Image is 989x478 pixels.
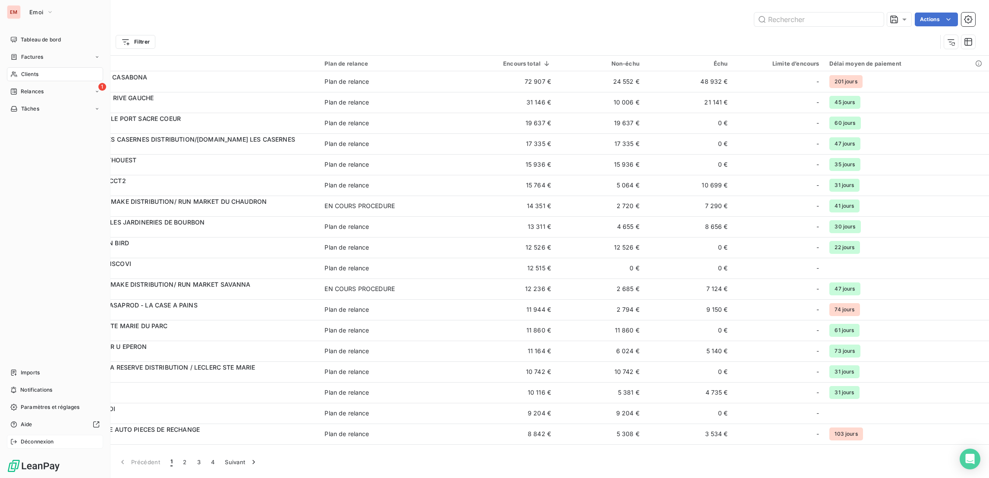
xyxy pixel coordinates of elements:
button: Actions [915,13,958,26]
td: 13 311 € [463,216,556,237]
span: - [816,222,819,231]
span: 411AFU004 [60,82,314,90]
button: Filtrer [116,35,155,49]
td: 10 006 € [556,92,645,113]
div: EN COURS PROCEDURE [324,285,395,293]
span: Paramètres et réglages [21,403,79,411]
span: 61 jours [829,324,859,337]
td: 8 283 € [556,444,645,465]
td: 19 637 € [463,113,556,133]
div: Plan de relance [324,347,369,355]
span: 411MAK003 SAS MAKE DISTRIBUTION/ RUN MARKET DU CHAUDRON [60,198,267,205]
span: 47 jours [829,282,860,295]
div: Plan de relance [324,409,369,418]
span: 411DIS001 [60,102,314,111]
div: Plan de relance [324,119,369,127]
div: EN COURS PROCEDURE [324,202,395,210]
span: Déconnexion [21,438,54,446]
div: Limite d’encours [738,60,819,67]
td: 12 526 € [556,237,645,258]
span: 411CAILLE CAILLE AUTO PIECES DE RECHANGE [60,426,200,433]
button: Suivant [220,453,263,471]
span: - [816,388,819,397]
span: - [816,77,819,86]
td: 12 526 € [463,237,556,258]
td: 4 655 € [556,216,645,237]
div: Plan de relance [324,160,369,169]
button: Précédent [113,453,165,471]
div: Échu [650,60,728,67]
span: - [816,202,819,210]
td: 31 146 € [463,92,556,113]
span: - [816,305,819,314]
td: 0 € [556,258,645,279]
td: 15 764 € [463,175,556,196]
td: 24 552 € [556,71,645,92]
td: 2 685 € [556,279,645,299]
td: 10 699 € [645,175,733,196]
span: 411AFU001 AFUL LE PORT SACRE COEUR [60,115,181,122]
td: 9 204 € [556,403,645,424]
span: - [816,98,819,107]
td: 12 515 € [463,258,556,279]
span: 1 [98,83,106,91]
td: 3 534 € [645,424,733,444]
div: EM [7,5,21,19]
td: 0 € [645,133,733,154]
td: 0 € [645,237,733,258]
span: - [816,181,819,190]
div: Plan de relance [324,243,369,252]
span: 201 jours [829,75,862,88]
span: 411ASL001 ASL STE MARIE DU PARC [60,322,168,329]
div: Plan de relance [324,181,369,190]
td: 0 € [645,361,733,382]
td: 17 335 € [556,133,645,154]
div: Plan de relance [324,326,369,335]
span: 411MAK005 SAS MAKE DISTRIBUTION/ RUN MARKET SAVANNA [60,281,251,288]
span: 31 jours [829,179,859,192]
td: 4 735 € [645,382,733,403]
span: 411TRA002 [60,268,314,277]
td: 11 860 € [556,320,645,341]
div: Plan de relance [324,98,369,107]
span: Relances [21,88,44,95]
td: 21 141 € [645,92,733,113]
span: 31 jours [829,386,859,399]
td: 0 € [645,154,733,175]
div: Plan de relance [324,139,369,148]
button: 1 [165,453,178,471]
td: 11 860 € [463,320,556,341]
td: 9 204 € [463,403,556,424]
td: 19 637 € [556,113,645,133]
td: 8 656 € [645,216,733,237]
span: - [816,347,819,355]
a: Aide [7,418,103,431]
span: 74 jours [829,303,860,316]
span: 41 jours [829,199,859,212]
div: Plan de relance [324,77,369,86]
td: 10 742 € [463,361,556,382]
span: Emoi [29,9,43,16]
td: 15 936 € [463,154,556,175]
div: Plan de relance [324,60,458,67]
span: 411MAK003 [60,206,314,215]
span: 73 jours [829,345,860,358]
span: 411JARDINERIES [60,227,314,235]
td: 9 150 € [645,299,733,320]
span: 103 jours [829,427,863,440]
span: 411JARDINERIES LES JARDINERIES DE BOURBON [60,218,205,226]
div: Non-échu [561,60,639,67]
span: - [816,367,819,376]
td: 0 € [645,258,733,279]
span: 411SUP004 [60,351,314,360]
td: 11 944 € [463,299,556,320]
img: Logo LeanPay [7,459,60,473]
span: 411GRE001 [60,247,314,256]
td: 5 308 € [556,424,645,444]
span: 411CASAPROD [60,310,314,318]
div: Plan de relance [324,430,369,438]
span: Notifications [20,386,52,394]
div: Plan de relance [324,264,369,272]
span: - [816,160,819,169]
td: 8 842 € [463,424,556,444]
